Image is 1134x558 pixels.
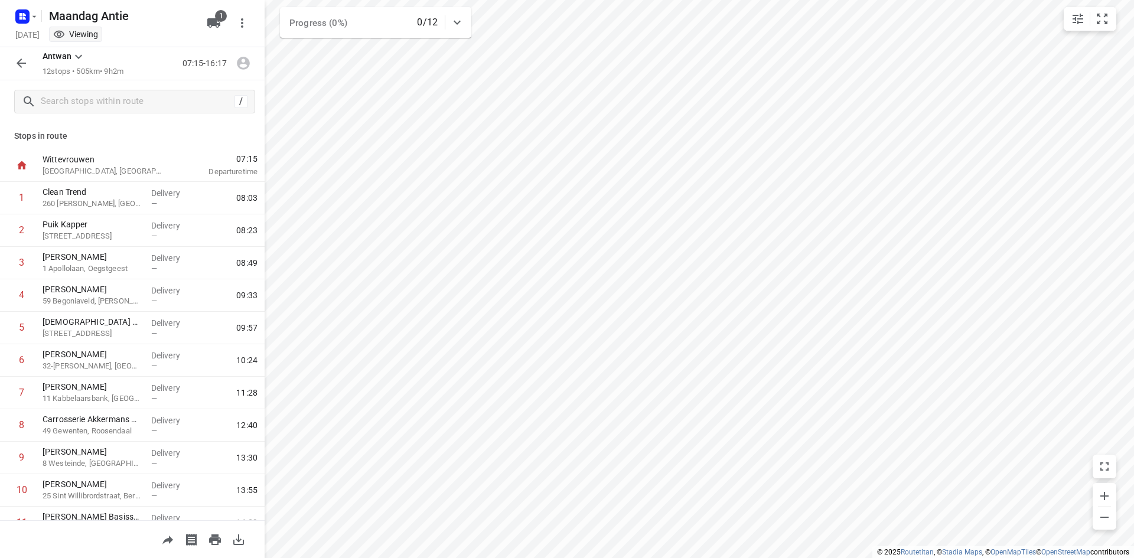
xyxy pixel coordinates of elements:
[43,458,142,469] p: 8 Westeinde, [GEOGRAPHIC_DATA]
[156,533,180,544] span: Share route
[43,348,142,360] p: [PERSON_NAME]
[180,166,258,178] p: Departure time
[151,447,195,459] p: Delivery
[19,322,24,333] div: 5
[236,354,258,366] span: 10:24
[19,419,24,430] div: 8
[43,218,142,230] p: Puik Kapper
[19,257,24,268] div: 3
[215,10,227,22] span: 1
[151,220,195,231] p: Delivery
[151,329,157,338] span: —
[43,50,71,63] p: Antwan
[43,251,142,263] p: [PERSON_NAME]
[1064,7,1116,31] div: small contained button group
[289,18,347,28] span: Progress (0%)
[236,224,258,236] span: 08:23
[43,154,165,165] p: Wittevrouwen
[151,459,157,468] span: —
[43,316,142,328] p: [DEMOGRAPHIC_DATA] New Life
[17,517,27,528] div: 11
[151,426,157,435] span: —
[280,7,471,38] div: Progress (0%)0/12
[19,224,24,236] div: 2
[151,264,157,273] span: —
[180,533,203,544] span: Print shipping labels
[151,199,157,208] span: —
[203,533,227,544] span: Print route
[43,425,142,437] p: 49 Gewenten, Roosendaal
[151,296,157,305] span: —
[19,289,24,301] div: 4
[151,231,157,240] span: —
[43,393,142,404] p: 11 Kabbelaarsbank, Ouddorp
[901,548,934,556] a: Routetitan
[151,361,157,370] span: —
[14,130,250,142] p: Stops in route
[236,517,258,528] span: 14:39
[151,479,195,491] p: Delivery
[236,452,258,464] span: 13:30
[151,285,195,296] p: Delivery
[234,95,247,108] div: /
[151,187,195,199] p: Delivery
[990,548,1036,556] a: OpenMapTiles
[19,452,24,463] div: 9
[232,57,255,68] span: Route unassigned
[151,317,195,329] p: Delivery
[227,533,250,544] span: Download route
[19,387,24,398] div: 7
[236,257,258,269] span: 08:49
[43,186,142,198] p: Clean Trend
[43,198,142,210] p: 260 Jacobus Spijkerdreef, Hoofddorp
[151,394,157,403] span: —
[43,263,142,275] p: 1 Apollolaan, Oegstgeest
[53,28,98,40] div: You are currently in view mode. To make any changes, go to edit project.
[43,295,142,307] p: 59 Begoniaveld, Nieuwerkerk aan den IJssel
[43,328,142,340] p: 16 Bruijnstraat, Rotterdam
[236,322,258,334] span: 09:57
[151,350,195,361] p: Delivery
[43,490,142,502] p: 25 Sint Willibrordstraat, Berkel-Enschot
[43,446,142,458] p: [PERSON_NAME]
[236,387,258,399] span: 11:28
[202,11,226,35] button: 1
[877,548,1129,556] li: © 2025 , © , © © contributors
[43,283,142,295] p: [PERSON_NAME]
[236,192,258,204] span: 08:03
[17,484,27,495] div: 10
[151,415,195,426] p: Delivery
[942,548,982,556] a: Stadia Maps
[236,484,258,496] span: 13:55
[151,252,195,264] p: Delivery
[180,153,258,165] span: 07:15
[151,512,195,524] p: Delivery
[1066,7,1090,31] button: Map settings
[43,381,142,393] p: [PERSON_NAME]
[43,413,142,425] p: Carrosserie Akkermans BV
[19,354,24,366] div: 6
[43,230,142,242] p: 146 Hoofdstraat, Hillegom
[43,478,142,490] p: [PERSON_NAME]
[151,491,157,500] span: —
[43,66,123,77] p: 12 stops • 505km • 9h2m
[43,511,142,523] p: Timo Heuvel Basisschool de Fonkeling
[19,192,24,203] div: 1
[1041,548,1090,556] a: OpenStreetMap
[236,289,258,301] span: 09:33
[230,11,254,35] button: More
[41,93,234,111] input: Search stops within route
[236,419,258,431] span: 12:40
[1090,7,1114,31] button: Fit zoom
[417,15,438,30] p: 0/12
[151,382,195,394] p: Delivery
[183,57,232,70] p: 07:15-16:17
[43,360,142,372] p: 32-F Bovendijk, Kwintsheul
[43,165,165,177] p: [GEOGRAPHIC_DATA], [GEOGRAPHIC_DATA]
